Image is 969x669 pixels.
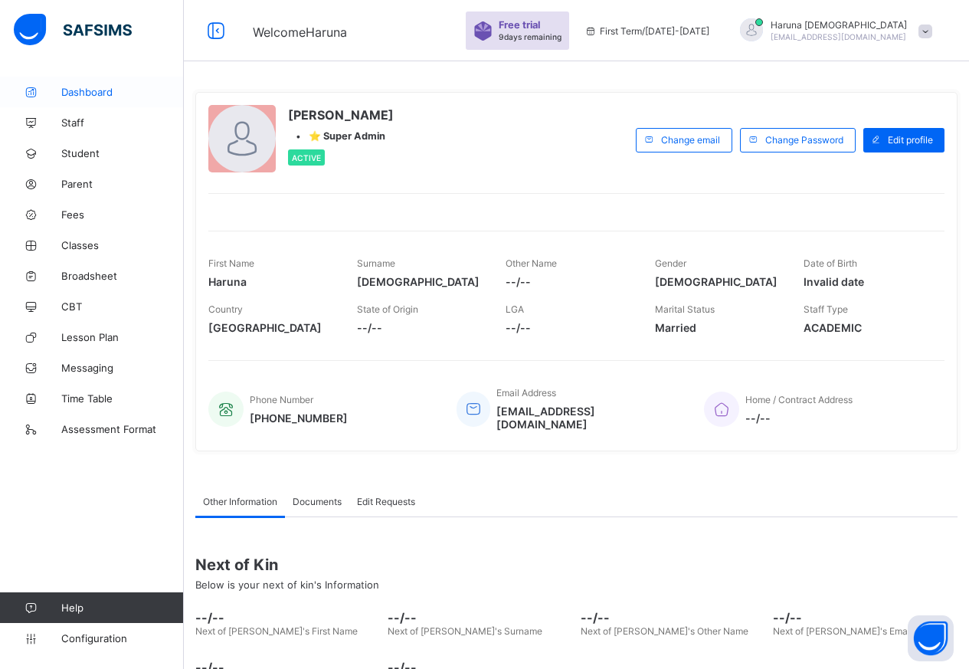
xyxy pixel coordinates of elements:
[357,257,395,269] span: Surname
[388,625,542,637] span: Next of [PERSON_NAME]'s Surname
[61,116,184,129] span: Staff
[804,257,857,269] span: Date of Birth
[288,130,394,142] div: •
[771,32,906,41] span: [EMAIL_ADDRESS][DOMAIN_NAME]
[195,610,380,625] span: --/--
[357,275,483,288] span: [DEMOGRAPHIC_DATA]
[745,412,853,425] span: --/--
[195,579,379,591] span: Below is your next of kin's Information
[293,496,342,507] span: Documents
[725,18,940,44] div: Haruna Musa
[765,134,843,146] span: Change Password
[14,14,132,46] img: safsims
[655,257,686,269] span: Gender
[357,303,418,315] span: State of Origin
[506,257,557,269] span: Other Name
[496,405,681,431] span: [EMAIL_ADDRESS][DOMAIN_NAME]
[288,107,394,123] span: [PERSON_NAME]
[309,130,385,142] span: ⭐ Super Admin
[496,387,556,398] span: Email Address
[771,19,907,31] span: Haruna [DEMOGRAPHIC_DATA]
[804,303,848,315] span: Staff Type
[745,394,853,405] span: Home / Contract Address
[584,25,709,37] span: session/term information
[61,392,184,405] span: Time Table
[357,496,415,507] span: Edit Requests
[773,610,958,625] span: --/--
[253,25,347,40] span: Welcome Haruna
[61,147,184,159] span: Student
[499,32,561,41] span: 9 days remaining
[61,239,184,251] span: Classes
[655,303,715,315] span: Marital Status
[661,134,720,146] span: Change email
[506,275,631,288] span: --/--
[655,275,781,288] span: [DEMOGRAPHIC_DATA]
[195,625,358,637] span: Next of [PERSON_NAME]'s First Name
[773,625,949,637] span: Next of [PERSON_NAME]'s Email Address
[250,412,348,425] span: [PHONE_NUMBER]
[208,275,334,288] span: Haruna
[61,208,184,221] span: Fees
[61,86,184,98] span: Dashboard
[655,321,781,334] span: Married
[61,362,184,374] span: Messaging
[208,321,334,334] span: [GEOGRAPHIC_DATA]
[292,153,321,162] span: Active
[499,19,554,31] span: Free trial
[203,496,277,507] span: Other Information
[61,300,184,313] span: CBT
[61,178,184,190] span: Parent
[581,625,748,637] span: Next of [PERSON_NAME]'s Other Name
[908,615,954,661] button: Open asap
[506,321,631,334] span: --/--
[208,303,243,315] span: Country
[804,321,929,334] span: ACADEMIC
[61,331,184,343] span: Lesson Plan
[250,394,313,405] span: Phone Number
[61,423,184,435] span: Assessment Format
[61,602,183,614] span: Help
[473,21,493,41] img: sticker-purple.71386a28dfed39d6af7621340158ba97.svg
[388,610,572,625] span: --/--
[357,321,483,334] span: --/--
[61,270,184,282] span: Broadsheet
[581,610,765,625] span: --/--
[61,632,183,644] span: Configuration
[195,556,958,574] span: Next of Kin
[208,257,254,269] span: First Name
[888,134,933,146] span: Edit profile
[804,275,929,288] span: Invalid date
[506,303,524,315] span: LGA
